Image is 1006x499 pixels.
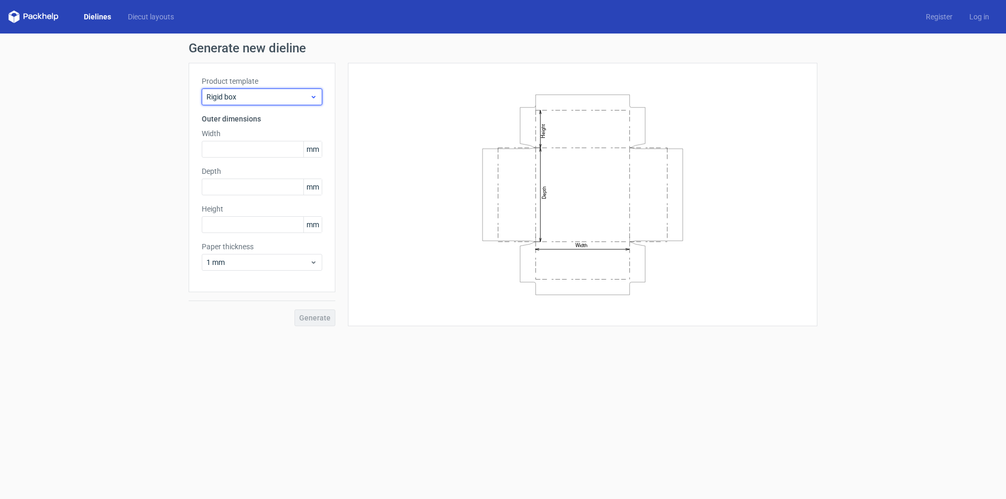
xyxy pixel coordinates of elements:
[202,166,322,176] label: Depth
[917,12,961,22] a: Register
[75,12,119,22] a: Dielines
[202,204,322,214] label: Height
[961,12,998,22] a: Log in
[303,141,322,157] span: mm
[303,179,322,195] span: mm
[303,217,322,232] span: mm
[541,186,547,198] text: Depth
[189,42,817,54] h1: Generate new dieline
[206,92,310,102] span: Rigid box
[119,12,182,22] a: Diecut layouts
[202,128,322,139] label: Width
[540,124,546,138] text: Height
[202,76,322,86] label: Product template
[206,257,310,268] span: 1 mm
[202,114,322,124] h3: Outer dimensions
[575,242,587,248] text: Width
[202,241,322,252] label: Paper thickness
